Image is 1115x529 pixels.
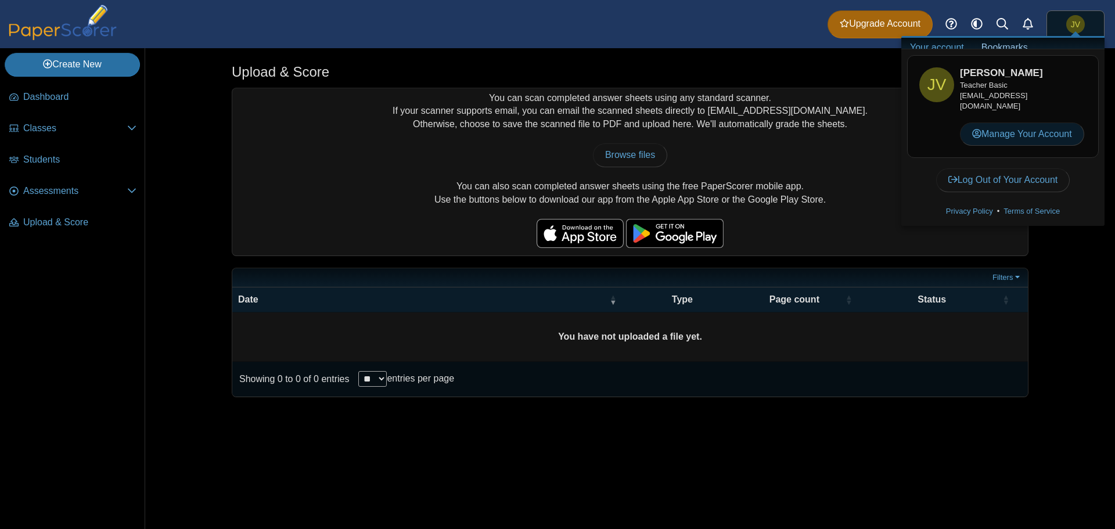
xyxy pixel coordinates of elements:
span: Date [238,294,258,304]
span: Teacher Basic [960,81,1008,89]
label: entries per page [387,373,454,383]
a: Privacy Policy [942,206,997,217]
a: Terms of Service [999,206,1064,217]
a: Classes [5,115,141,143]
a: Dashboard [5,84,141,111]
div: [EMAIL_ADDRESS][DOMAIN_NAME] [960,80,1087,112]
span: Jonathan Valdez [927,77,947,93]
a: Assessments [5,178,141,206]
img: apple-store-badge.svg [537,219,624,248]
a: Bookmarks [973,38,1037,57]
span: Upgrade Account [840,17,920,30]
a: Log Out of Your Account [936,168,1070,192]
a: Upload & Score [5,209,141,237]
a: Alerts [1015,12,1041,37]
span: Jonathan Valdez [1071,20,1080,28]
span: Status [918,294,946,304]
span: Jonathan Valdez [1066,15,1085,34]
span: Type [672,294,693,304]
a: Create New [5,53,140,76]
a: Jonathan Valdez [1046,10,1105,38]
span: Dashboard [23,91,136,103]
span: Browse files [605,150,655,160]
b: You have not uploaded a file yet. [558,332,702,341]
h3: [PERSON_NAME] [960,66,1087,80]
img: google-play-badge.png [626,219,724,248]
span: Page count [769,294,819,304]
span: Page count : Activate to sort [845,287,852,312]
span: Status : Activate to sort [1002,287,1009,312]
img: PaperScorer [5,5,121,40]
span: Upload & Score [23,216,136,229]
span: Jonathan Valdez [919,67,954,102]
a: Filters [990,272,1025,283]
span: Students [23,153,136,166]
span: Assessments [23,185,127,197]
a: Students [5,146,141,174]
a: Manage Your Account [960,123,1084,146]
a: PaperScorer [5,32,121,42]
h1: Upload & Score [232,62,329,82]
a: Upgrade Account [828,10,933,38]
span: Classes [23,122,127,135]
div: • [907,203,1099,220]
div: You can scan completed answer sheets using any standard scanner. If your scanner supports email, ... [232,88,1028,255]
div: Showing 0 to 0 of 0 entries [232,362,349,397]
a: Browse files [593,143,667,167]
a: Your account [901,38,973,57]
span: Date : Activate to remove sorting [610,287,617,312]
